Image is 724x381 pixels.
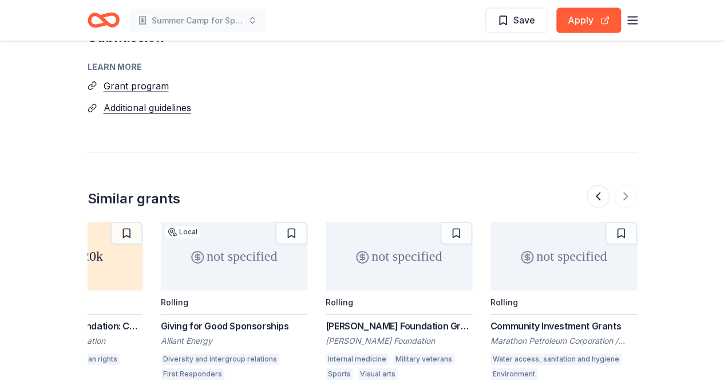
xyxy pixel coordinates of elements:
[490,353,622,365] div: Water access, sanitation and hygiene
[326,368,353,380] div: Sports
[152,14,243,28] span: Summer Camp for Special Needs Kids & Adults
[88,190,180,208] div: Similar grants
[70,353,120,365] div: Human rights
[326,353,389,365] div: Internal medicine
[161,335,307,347] div: Alliant Energy
[165,226,200,238] div: Local
[104,78,169,93] button: Grant program
[402,368,461,380] div: Performing arts
[490,319,637,333] div: Community Investment Grants
[88,7,120,34] a: Home
[490,368,537,380] div: Environment
[161,297,188,307] div: Rolling
[161,353,279,365] div: Diversity and intergroup relations
[326,335,472,347] div: [PERSON_NAME] Foundation
[104,100,191,115] button: Additional guidelines
[485,8,547,33] button: Save
[358,368,398,380] div: Visual arts
[326,222,472,290] div: not specified
[490,335,637,347] div: Marathon Petroleum Corporation / Marathon Petroleum Foundation
[542,368,626,380] div: Disaster preparedness
[490,222,637,290] div: not specified
[326,319,472,333] div: [PERSON_NAME] Foundation Grant
[161,368,224,380] div: First Responders
[88,60,637,74] div: Learn more
[326,297,353,307] div: Rolling
[513,13,535,28] span: Save
[393,353,454,365] div: Military veterans
[556,8,621,33] button: Apply
[490,297,518,307] div: Rolling
[161,319,307,333] div: Giving for Good Sponsorships
[129,9,266,32] button: Summer Camp for Special Needs Kids & Adults
[161,222,307,290] div: not specified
